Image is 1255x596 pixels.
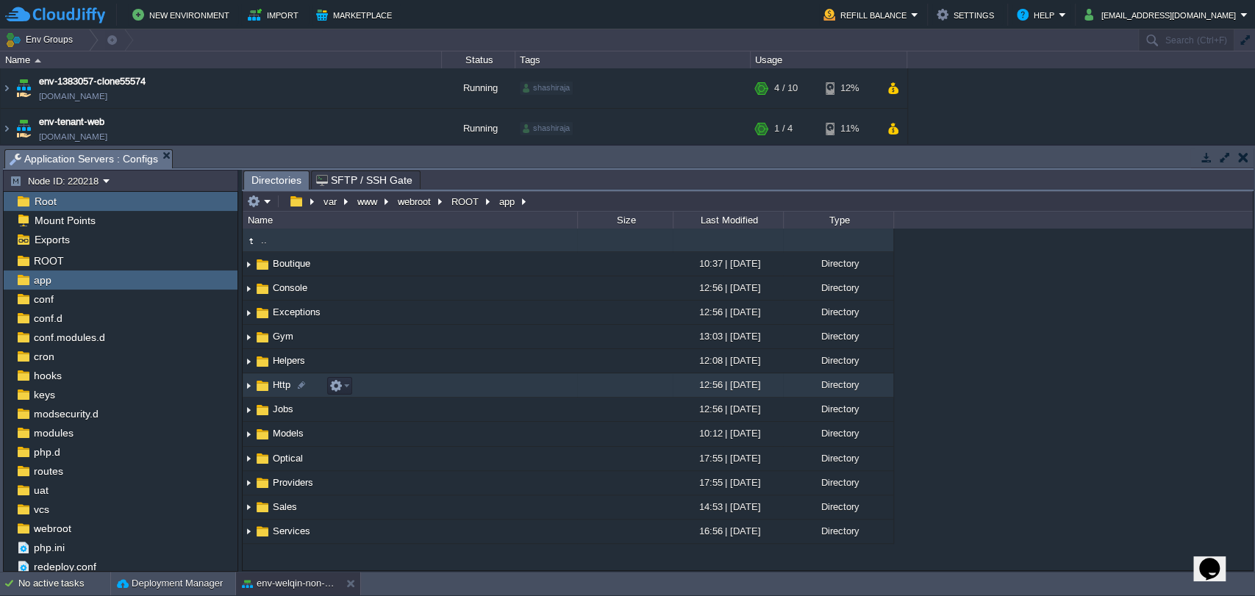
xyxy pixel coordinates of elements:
a: webroot [31,522,74,535]
span: routes [31,464,65,478]
img: AMDAwAAAACH5BAEAAAAALAAAAAABAAEAAAICRAEAOw== [13,109,34,148]
a: env-tenant-web [39,115,104,129]
button: Settings [937,6,998,24]
div: Last Modified [674,212,783,229]
span: Jobs [271,403,296,415]
button: New Environment [132,6,234,24]
span: Directories [251,171,301,190]
div: Directory [783,398,893,420]
img: AMDAwAAAACH5BAEAAAAALAAAAAABAAEAAAICRAEAOw== [243,398,254,421]
a: Gym [271,330,296,342]
img: AMDAwAAAACH5BAEAAAAALAAAAAABAAEAAAICRAEAOw== [243,350,254,373]
button: Marketplace [316,6,396,24]
div: 14:53 | [DATE] [673,495,783,518]
img: AMDAwAAAACH5BAEAAAAALAAAAAABAAEAAAICRAEAOw== [1,109,12,148]
div: Directory [783,373,893,396]
a: .. [259,234,269,246]
div: Usage [751,51,907,68]
div: Type [784,212,893,229]
div: 13:03 | [DATE] [673,325,783,348]
span: Application Servers : Configs [10,150,158,168]
a: Root [32,195,59,208]
img: AMDAwAAAACH5BAEAAAAALAAAAAABAAEAAAICRAEAOw== [243,423,254,446]
a: conf.d [31,312,65,325]
div: Directory [783,471,893,494]
div: 17:55 | [DATE] [673,471,783,494]
button: Import [248,6,303,24]
a: conf [31,292,56,306]
a: uat [31,484,51,497]
button: www [355,195,381,208]
a: modules [31,426,76,439]
div: Directory [783,325,893,348]
div: 10:37 | [DATE] [673,252,783,275]
button: Node ID: 220218 [10,174,103,187]
div: shashiraja [520,82,573,95]
span: SFTP / SSH Gate [316,171,412,189]
button: webroot [396,195,435,208]
img: AMDAwAAAACH5BAEAAAAALAAAAAABAAEAAAICRAEAOw== [13,68,34,108]
img: AMDAwAAAACH5BAEAAAAALAAAAAABAAEAAAICRAEAOw== [254,426,271,442]
a: [DOMAIN_NAME] [39,129,107,144]
button: env-welqin-non-prod [242,576,335,591]
div: Directory [783,520,893,542]
button: Deployment Manager [117,576,223,591]
div: 12:56 | [DATE] [673,301,783,323]
span: Providers [271,476,315,489]
div: 12:08 | [DATE] [673,349,783,372]
a: app [31,273,54,287]
div: Directory [783,447,893,470]
div: 1 / 4 [774,109,793,148]
a: env-1383057-clone55574 [39,74,146,89]
img: AMDAwAAAACH5BAEAAAAALAAAAAABAAEAAAICRAEAOw== [254,353,271,370]
span: Http [271,378,293,391]
input: Click to enter the path [243,191,1253,212]
div: Directory [783,349,893,372]
div: Status [443,51,515,68]
a: keys [31,388,57,401]
div: 10:12 | [DATE] [673,422,783,445]
a: cron [31,350,57,363]
span: php.ini [31,541,67,554]
a: modsecurity.d [31,407,101,420]
img: AMDAwAAAACH5BAEAAAAALAAAAAABAAEAAAICRAEAOw== [243,253,254,276]
span: Console [271,281,310,294]
span: Exports [32,233,72,246]
button: app [497,195,518,208]
div: Size [579,212,673,229]
a: hooks [31,369,64,382]
div: Name [1,51,441,68]
img: AMDAwAAAACH5BAEAAAAALAAAAAABAAEAAAICRAEAOw== [254,281,271,297]
img: AMDAwAAAACH5BAEAAAAALAAAAAABAAEAAAICRAEAOw== [254,305,271,321]
img: AMDAwAAAACH5BAEAAAAALAAAAAABAAEAAAICRAEAOw== [254,499,271,515]
a: Sales [271,500,299,513]
div: Name [244,212,577,229]
a: Models [271,427,306,439]
a: redeploy.conf [31,560,99,573]
a: Boutique [271,257,312,270]
span: conf.modules.d [31,331,107,344]
button: ROOT [449,195,482,208]
div: Running [442,109,515,148]
span: ROOT [31,254,66,268]
div: Directory [783,276,893,299]
div: Tags [516,51,750,68]
a: Helpers [271,354,307,367]
img: AMDAwAAAACH5BAEAAAAALAAAAAABAAEAAAICRAEAOw== [243,277,254,300]
a: Mount Points [32,214,98,227]
span: Services [271,525,312,537]
button: Refill Balance [823,6,911,24]
div: 17:55 | [DATE] [673,447,783,470]
div: Directory [783,495,893,518]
